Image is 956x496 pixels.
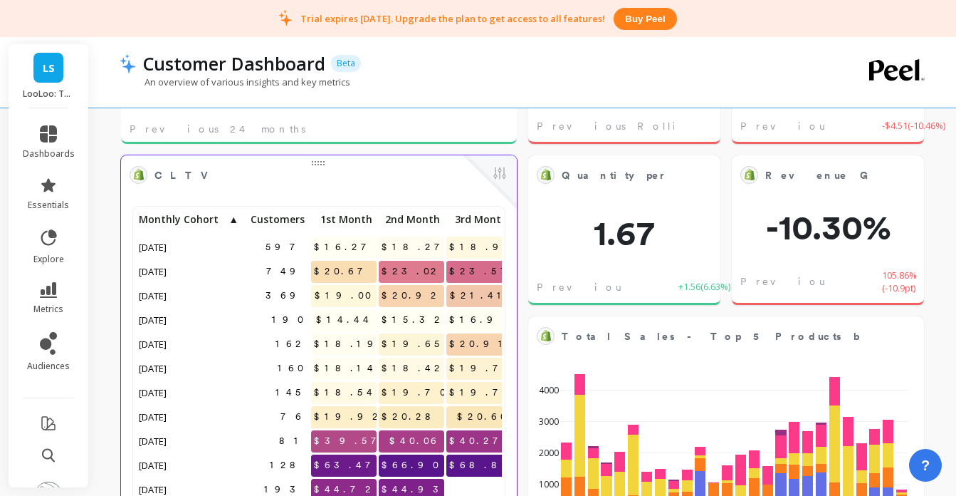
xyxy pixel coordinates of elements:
[740,274,882,289] span: Previous Week
[528,216,720,250] span: 1.67
[313,309,377,331] span: $14.44
[23,148,75,160] span: dashboards
[379,334,448,355] span: $19.65
[562,165,666,185] span: Quantity per Order
[311,334,387,355] span: $18.19
[562,168,726,183] span: Quantity per Order
[446,382,521,403] span: $19.76
[136,237,171,258] span: [DATE]
[382,214,440,225] span: 2nd Month
[311,406,386,428] span: $19.92
[614,8,676,30] button: Buy peel
[379,210,444,229] p: 2nd Month
[765,165,870,185] span: Revenue Growth Rate
[276,430,309,452] span: 81
[136,285,171,306] span: [DATE]
[136,210,204,234] div: Toggle SortBy
[278,406,309,428] span: 76
[387,430,444,452] span: $40.06
[454,406,512,428] span: $20.60
[446,309,513,331] span: $16.90
[136,406,171,428] span: [DATE]
[562,326,870,346] span: Total Sales - Top 5 Products by Total Sales
[379,237,453,258] span: $18.27
[143,51,325,76] p: Customer Dashboard
[136,382,171,403] span: [DATE]
[28,200,69,211] span: essentials
[243,210,309,229] p: Customers
[273,382,309,403] span: 145
[446,210,513,234] div: Toggle SortBy
[311,237,380,258] span: $16.27
[379,455,444,476] span: $66.90
[139,214,227,225] span: Monthly Cohort
[120,53,136,73] img: header icon
[33,304,63,315] span: metrics
[378,210,446,234] div: Toggle SortBy
[449,214,508,225] span: 3rd Month
[921,455,930,475] span: ?
[446,237,527,258] span: $18.97
[379,309,448,331] span: $15.32
[446,210,512,229] p: 3rd Month
[379,358,448,379] span: $18.42
[446,334,513,355] span: $20.91
[446,261,520,282] span: $23.57
[136,455,171,476] span: [DATE]
[267,455,309,476] span: 128
[227,214,238,225] span: ▲
[379,285,444,306] span: $20.92
[882,119,945,133] span: -$4.51 ( -10.46% )
[43,60,55,76] span: LS
[882,269,917,294] span: 105.86% ( -10.9pt )
[312,285,377,306] span: $19.00
[263,261,309,282] span: 749
[740,119,882,133] span: Previous Week
[263,237,309,258] span: 597
[136,261,171,282] span: [DATE]
[246,214,305,225] span: Customers
[311,358,381,379] span: $18.14
[678,280,730,294] span: +1.56 ( 6.63% )
[311,382,380,403] span: $18.54
[311,430,390,452] span: $39.57
[136,358,171,379] span: [DATE]
[447,285,512,306] span: $21.41
[269,309,309,331] span: 190
[537,280,678,294] span: Previous Week
[909,449,942,482] button: ?
[311,261,377,282] span: $20.67
[263,285,309,306] span: 369
[33,254,64,265] span: explore
[446,430,512,452] span: $40.27
[379,261,444,282] span: $23.02
[446,358,519,379] span: $19.70
[300,12,605,25] p: Trial expires [DATE]. Upgrade the plan to get access to all features!
[273,334,309,355] span: 162
[331,55,361,72] p: Beta
[310,210,378,234] div: Toggle SortBy
[136,334,171,355] span: [DATE]
[243,210,310,234] div: Toggle SortBy
[136,309,171,331] span: [DATE]
[311,210,377,229] p: 1st Month
[27,361,70,372] span: audiences
[732,210,924,244] span: -10.30%
[120,76,350,88] p: An overview of various insights and key metrics
[311,455,384,476] span: $63.47
[136,430,171,452] span: [DATE]
[314,214,372,225] span: 1st Month
[379,406,444,428] span: $20.28
[537,119,765,133] span: Previous Rolling 7-day
[446,455,520,476] span: $68.84
[275,358,309,379] span: 160
[23,88,75,100] p: LooLoo: Touchless Toilet Spray
[379,382,451,403] span: $19.70
[136,210,243,229] p: Monthly Cohort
